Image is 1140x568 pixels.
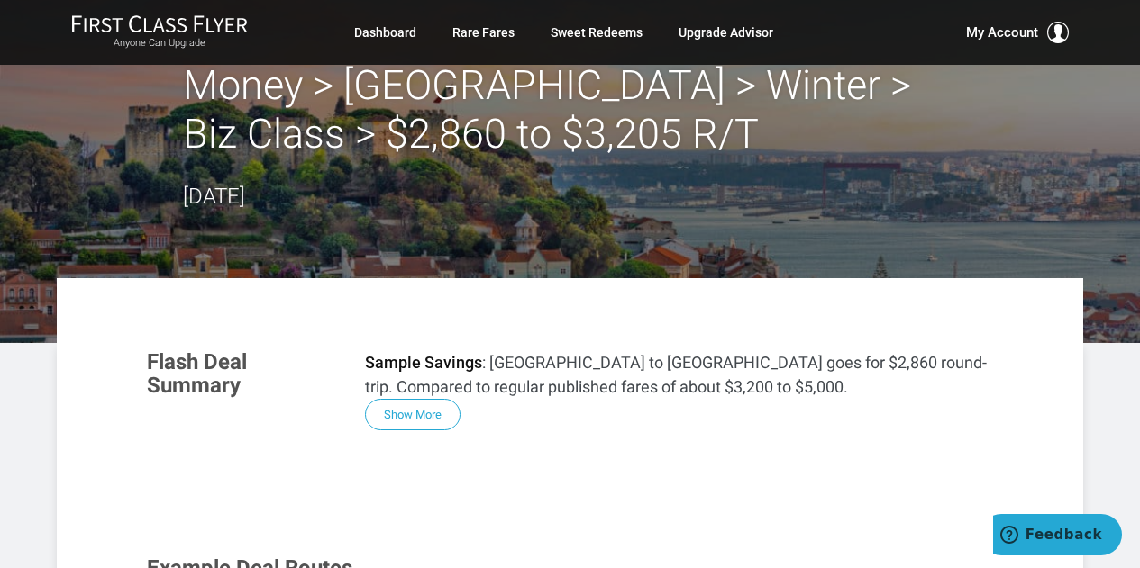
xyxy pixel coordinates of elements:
iframe: Opens a widget where you can find more information [993,514,1122,559]
img: First Class Flyer [71,14,248,33]
time: [DATE] [183,184,245,209]
h2: Money > [GEOGRAPHIC_DATA] > Winter > Biz Class > $2,860 to $3,205 R/T [183,61,958,158]
button: Show More [365,399,461,430]
small: Anyone Can Upgrade [71,37,248,50]
a: Rare Fares [452,16,515,49]
span: My Account [966,22,1038,43]
a: First Class FlyerAnyone Can Upgrade [71,14,248,50]
p: : [GEOGRAPHIC_DATA] to [GEOGRAPHIC_DATA] goes for $2,860 round-trip. Compared to regular publishe... [365,350,992,399]
button: My Account [966,22,1069,43]
a: Dashboard [354,16,416,49]
h3: Flash Deal Summary [147,350,338,398]
a: Upgrade Advisor [679,16,773,49]
a: Sweet Redeems [551,16,643,49]
strong: Sample Savings [365,353,482,372]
